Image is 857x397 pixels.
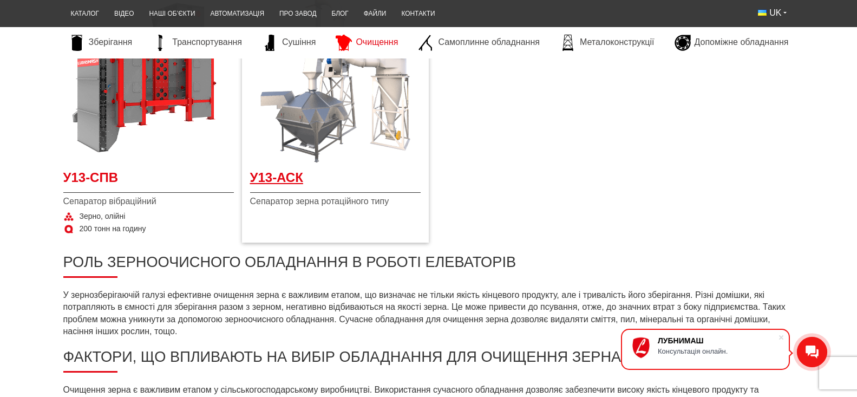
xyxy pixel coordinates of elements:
[202,3,272,24] a: Автоматизація
[107,3,141,24] a: Відео
[250,196,421,207] span: Сепаратор зерна ротаційного типу
[438,36,539,48] span: Самоплинне обладнання
[63,196,234,207] span: Сепаратор вібраційний
[63,3,107,24] a: Каталог
[324,3,356,24] a: Блог
[63,289,794,338] p: У зернозберігаючій галузі ефективне очищення зерна є важливим етапом, що визначає не тільки якіст...
[80,224,146,235] span: 200 тонн на годину
[147,35,247,51] a: Транспортування
[658,336,778,345] div: ЛУБНИМАШ
[89,36,133,48] span: Зберігання
[63,168,234,193] a: У13-СПВ
[769,7,781,19] span: UK
[658,347,778,355] div: Консультація онлайн.
[356,36,398,48] span: Очищення
[63,348,794,373] h2: Фактори, що впливають на вибір обладнання для очищення зерна
[272,3,324,24] a: Про завод
[257,35,321,51] a: Сушіння
[356,3,394,24] a: Файли
[750,3,794,23] button: UK
[758,10,767,16] img: Українська
[394,3,442,24] a: Контакти
[282,36,316,48] span: Сушіння
[580,36,654,48] span: Металоконструкції
[250,168,421,193] a: У13-АСК
[330,35,403,51] a: Очищення
[172,36,242,48] span: Транспортування
[413,35,545,51] a: Самоплинне обладнання
[63,253,794,278] h2: Роль зерноочисного обладнання в роботі елеваторів
[669,35,794,51] a: Допоміжне обладнання
[63,35,138,51] a: Зберігання
[141,3,202,24] a: Наші об’єкти
[554,35,659,51] a: Металоконструкції
[80,211,126,222] span: Зерно, олійні
[695,36,789,48] span: Допоміжне обладнання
